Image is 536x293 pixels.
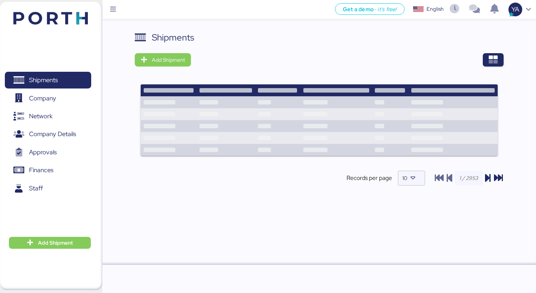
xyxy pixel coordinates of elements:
[9,237,91,249] button: Add Shipment
[107,3,119,16] button: Menu
[5,144,91,161] a: Approvals
[38,238,73,247] span: Add Shipment
[29,93,56,104] span: Company
[347,174,392,183] span: Records per page
[135,53,191,67] button: Add Shipment
[152,55,185,64] span: Add Shipment
[29,147,57,158] span: Approvals
[5,72,91,89] a: Shipments
[152,31,194,44] div: Shipments
[29,165,53,176] span: Finances
[5,126,91,143] a: Company Details
[455,171,483,186] input: 1 / 2953
[5,90,91,107] a: Company
[511,4,519,14] span: YA
[5,162,91,179] a: Finances
[29,75,58,86] span: Shipments
[29,111,52,122] span: Network
[29,129,76,139] span: Company Details
[427,5,444,13] div: English
[5,180,91,197] a: Staff
[5,108,91,125] a: Network
[402,175,407,181] span: 10
[29,183,43,194] span: Staff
